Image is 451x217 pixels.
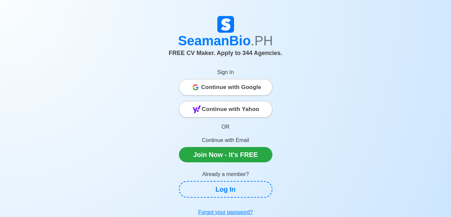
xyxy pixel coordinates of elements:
[179,170,272,178] p: Already a member?
[179,79,272,96] button: Continue with Google
[201,81,261,94] span: Continue with Google
[179,68,272,76] p: Sign In
[217,16,234,33] img: Logo
[251,33,273,48] span: .PH
[40,33,411,49] h1: SeamanBio
[198,209,253,215] u: Forgot your password?
[179,123,272,131] p: OR
[179,101,272,118] button: Continue with Yahoo
[179,147,272,162] a: Join Now - It's FREE
[202,103,259,116] span: Continue with Yahoo
[179,181,272,198] a: Log In
[169,50,282,56] span: FREE CV Maker. Apply to 344 Agencies.
[179,136,272,144] p: Continue with Email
